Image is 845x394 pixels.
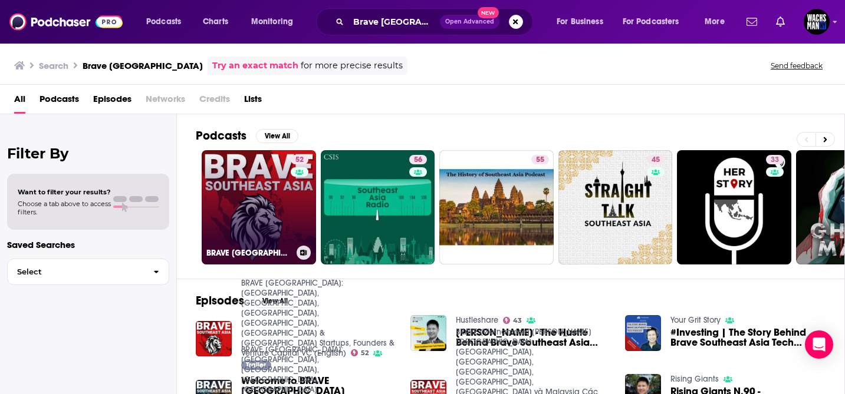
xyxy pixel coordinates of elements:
span: 33 [771,154,779,166]
span: 55 [536,154,544,166]
a: Podcasts [40,90,79,114]
a: 55 [531,155,549,164]
span: Monitoring [251,14,293,30]
a: Rising Giants [670,374,719,384]
span: Podcasts [146,14,181,30]
span: 56 [414,154,422,166]
a: 33 [677,150,791,264]
a: Try an exact match [212,59,298,72]
div: Search podcasts, credits, & more... [327,8,544,35]
span: Networks [146,90,185,114]
p: Saved Searches [7,239,169,250]
img: Podchaser - Follow, Share and Rate Podcasts [9,11,123,33]
h3: BRAVE [GEOGRAPHIC_DATA]: [GEOGRAPHIC_DATA], [GEOGRAPHIC_DATA], [GEOGRAPHIC_DATA], [GEOGRAPHIC_DAT... [206,248,292,258]
h3: Brave [GEOGRAPHIC_DATA] [83,60,203,71]
h2: Episodes [196,293,244,308]
a: Lists [244,90,262,114]
button: Open AdvancedNew [440,15,499,29]
button: open menu [615,12,696,31]
span: Credits [199,90,230,114]
span: Charts [203,14,228,30]
h2: Filter By [7,145,169,162]
img: Welcome to BRAVE Southeast Asia Tech [196,321,232,357]
a: BRAVE Southeast Asia Tech: Singapore, Indonesia, Vietnam, Philippines, Thailand & Malaysia Startu... [241,278,394,358]
span: for more precise results [301,59,403,72]
h2: Podcasts [196,128,246,143]
a: 56 [409,155,427,164]
a: 56 [321,150,435,264]
button: open menu [548,12,618,31]
div: Open Intercom Messenger [805,330,833,359]
button: View All [256,129,298,143]
button: Send feedback [767,61,826,71]
a: 45 [647,155,665,164]
span: #Investing | The Story Behind Brave Southeast Asia Tech Podcast | [PERSON_NAME] | Investor, Podca... [670,327,826,347]
img: Jeremy Au - The Hustle Behind Brave Southeast Asia Tech Podcast [410,315,446,351]
span: For Business [557,14,603,30]
a: 52BRAVE [GEOGRAPHIC_DATA]: [GEOGRAPHIC_DATA], [GEOGRAPHIC_DATA], [GEOGRAPHIC_DATA], [GEOGRAPHIC_D... [202,150,316,264]
span: More [705,14,725,30]
button: open menu [243,12,308,31]
img: User Profile [804,9,830,35]
a: 45 [558,150,673,264]
a: Charts [195,12,235,31]
a: 52 [291,155,308,164]
span: Select [8,268,144,276]
button: Show profile menu [804,9,830,35]
span: New [478,7,499,18]
a: Your Grit Story [670,315,721,325]
a: 55 [439,150,554,264]
img: #Investing | The Story Behind Brave Southeast Asia Tech Podcast | Jeremy Au | Investor, Podcast H... [625,315,661,351]
span: For Podcasters [623,14,679,30]
a: PodcastsView All [196,128,298,143]
button: open menu [138,12,196,31]
a: 33 [766,155,784,164]
span: Open Advanced [445,19,494,25]
a: EpisodesView All [196,293,296,308]
span: Choose a tab above to access filters. [18,200,111,216]
span: 52 [295,154,304,166]
span: Logged in as WachsmanNY [804,9,830,35]
a: #Investing | The Story Behind Brave Southeast Asia Tech Podcast | Jeremy Au | Investor, Podcast H... [670,327,826,347]
h3: Search [39,60,68,71]
span: Want to filter your results? [18,188,111,196]
a: Hustleshare [456,315,498,325]
a: Show notifications dropdown [771,12,790,32]
button: open menu [696,12,739,31]
input: Search podcasts, credits, & more... [348,12,440,31]
a: Episodes [93,90,131,114]
a: 43 [503,317,522,324]
span: 45 [652,154,660,166]
span: 43 [513,318,522,323]
a: Show notifications dropdown [742,12,762,32]
a: All [14,90,25,114]
button: Select [7,259,169,285]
